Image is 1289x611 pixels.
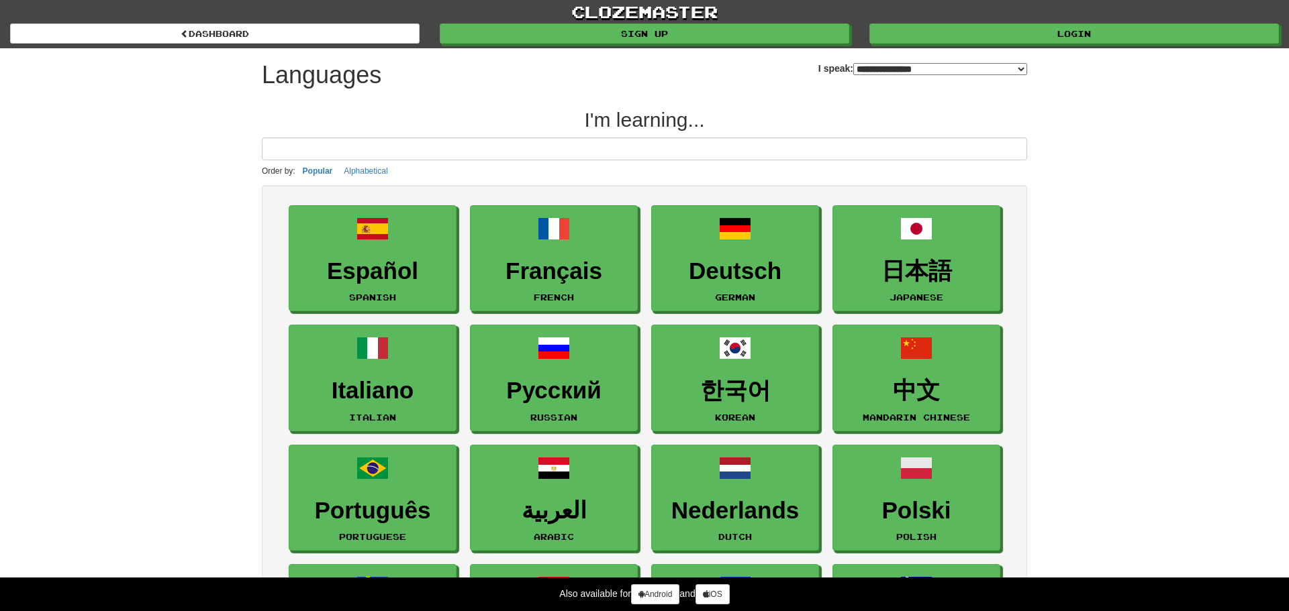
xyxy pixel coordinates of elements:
[289,325,457,431] a: ItalianoItalian
[715,292,755,302] small: German
[262,166,295,176] small: Order by:
[832,445,1000,551] a: PolskiPolish
[832,205,1000,312] a: 日本語Japanese
[890,292,943,302] small: Japanese
[853,63,1027,75] select: I speak:
[869,23,1279,44] a: Login
[477,498,630,524] h3: العربية
[651,325,819,431] a: 한국어Korean
[534,292,574,302] small: French
[651,205,819,312] a: DeutschGerman
[659,258,812,284] h3: Deutsch
[296,258,449,284] h3: Español
[10,23,420,44] a: dashboard
[299,164,337,178] button: Popular
[832,325,1000,431] a: 中文Mandarin Chinese
[477,258,630,284] h3: Français
[530,412,577,422] small: Russian
[289,445,457,551] a: PortuguêsPortuguese
[296,498,449,524] h3: Português
[470,445,638,551] a: العربيةArabic
[477,378,630,404] h3: Русский
[715,412,755,422] small: Korean
[262,109,1027,131] h2: I'm learning...
[349,412,396,422] small: Italian
[840,498,993,524] h3: Polski
[470,205,638,312] a: FrançaisFrench
[289,205,457,312] a: EspañolSpanish
[818,62,1027,75] label: I speak:
[262,62,381,89] h1: Languages
[840,258,993,284] h3: 日本語
[631,584,679,604] a: Android
[339,532,406,541] small: Portuguese
[863,412,970,422] small: Mandarin Chinese
[840,378,993,404] h3: 中文
[349,292,396,302] small: Spanish
[651,445,819,551] a: NederlandsDutch
[470,325,638,431] a: РусскийRussian
[534,532,574,541] small: Arabic
[718,532,752,541] small: Dutch
[659,378,812,404] h3: 한국어
[296,378,449,404] h3: Italiano
[696,584,730,604] a: iOS
[896,532,937,541] small: Polish
[440,23,849,44] a: Sign up
[659,498,812,524] h3: Nederlands
[340,164,391,178] button: Alphabetical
